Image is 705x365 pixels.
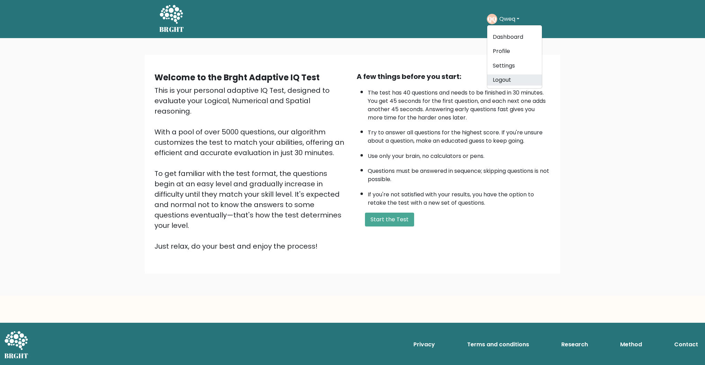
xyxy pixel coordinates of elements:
[411,338,438,351] a: Privacy
[487,60,542,71] a: Settings
[617,338,645,351] a: Method
[368,149,551,160] li: Use only your brain, no calculators or pens.
[365,213,414,226] button: Start the Test
[464,338,532,351] a: Terms and conditions
[487,46,542,57] a: Profile
[671,338,701,351] a: Contact
[497,15,521,24] button: Qweq
[368,163,551,184] li: Questions must be answered in sequence; skipping questions is not possible.
[487,32,542,43] a: Dashboard
[154,85,348,251] div: This is your personal adaptive IQ Test, designed to evaluate your Logical, Numerical and Spatial ...
[487,74,542,86] a: Logout
[559,338,591,351] a: Research
[488,15,497,23] text: QQ
[154,72,320,83] b: Welcome to the Brght Adaptive IQ Test
[159,3,184,35] a: BRGHT
[368,85,551,122] li: The test has 40 questions and needs to be finished in 30 minutes. You get 45 seconds for the firs...
[357,71,551,82] div: A few things before you start:
[368,187,551,207] li: If you're not satisfied with your results, you have the option to retake the test with a new set ...
[368,125,551,145] li: Try to answer all questions for the highest score. If you're unsure about a question, make an edu...
[159,25,184,34] h5: BRGHT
